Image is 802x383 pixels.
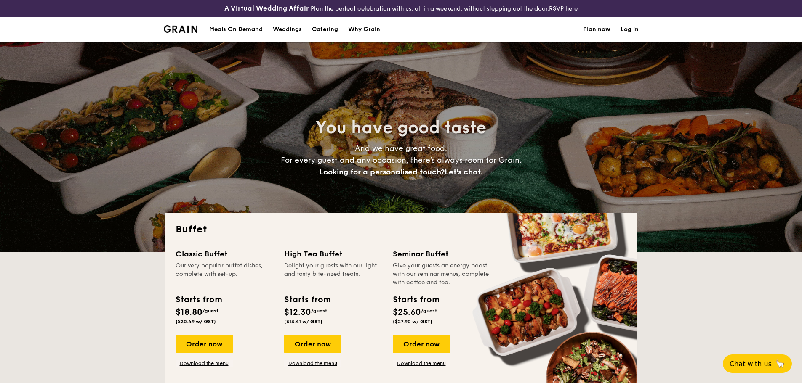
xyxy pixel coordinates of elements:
[209,17,263,42] div: Meals On Demand
[284,360,341,367] a: Download the menu
[621,17,639,42] a: Log in
[268,17,307,42] a: Weddings
[393,248,491,260] div: Seminar Buffet
[284,319,322,325] span: ($13.41 w/ GST)
[202,308,218,314] span: /guest
[159,3,644,13] div: Plan the perfect celebration with us, all in a weekend, without stepping out the door.
[164,25,198,33] img: Grain
[312,17,338,42] h1: Catering
[549,5,578,12] a: RSVP here
[393,360,450,367] a: Download the menu
[311,308,327,314] span: /guest
[176,261,274,287] div: Our very popular buffet dishes, complete with set-up.
[316,118,486,138] span: You have good taste
[176,248,274,260] div: Classic Buffet
[421,308,437,314] span: /guest
[393,307,421,317] span: $25.60
[284,307,311,317] span: $12.30
[176,293,221,306] div: Starts from
[393,319,432,325] span: ($27.90 w/ GST)
[224,3,309,13] h4: A Virtual Wedding Affair
[730,360,772,368] span: Chat with us
[583,17,610,42] a: Plan now
[273,17,302,42] div: Weddings
[204,17,268,42] a: Meals On Demand
[176,307,202,317] span: $18.80
[176,319,216,325] span: ($20.49 w/ GST)
[319,167,445,177] span: Looking for a personalised touch?
[393,261,491,287] div: Give your guests an energy boost with our seminar menus, complete with coffee and tea.
[284,261,383,287] div: Delight your guests with our light and tasty bite-sized treats.
[176,360,233,367] a: Download the menu
[393,335,450,353] div: Order now
[176,335,233,353] div: Order now
[723,354,792,373] button: Chat with us🦙
[281,144,522,177] span: And we have great food. For every guest and any occasion, there’s always room for Grain.
[343,17,385,42] a: Why Grain
[164,25,198,33] a: Logotype
[284,335,341,353] div: Order now
[445,167,483,177] span: Let's chat.
[176,223,627,236] h2: Buffet
[284,248,383,260] div: High Tea Buffet
[307,17,343,42] a: Catering
[393,293,439,306] div: Starts from
[775,359,785,369] span: 🦙
[284,293,330,306] div: Starts from
[348,17,380,42] div: Why Grain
